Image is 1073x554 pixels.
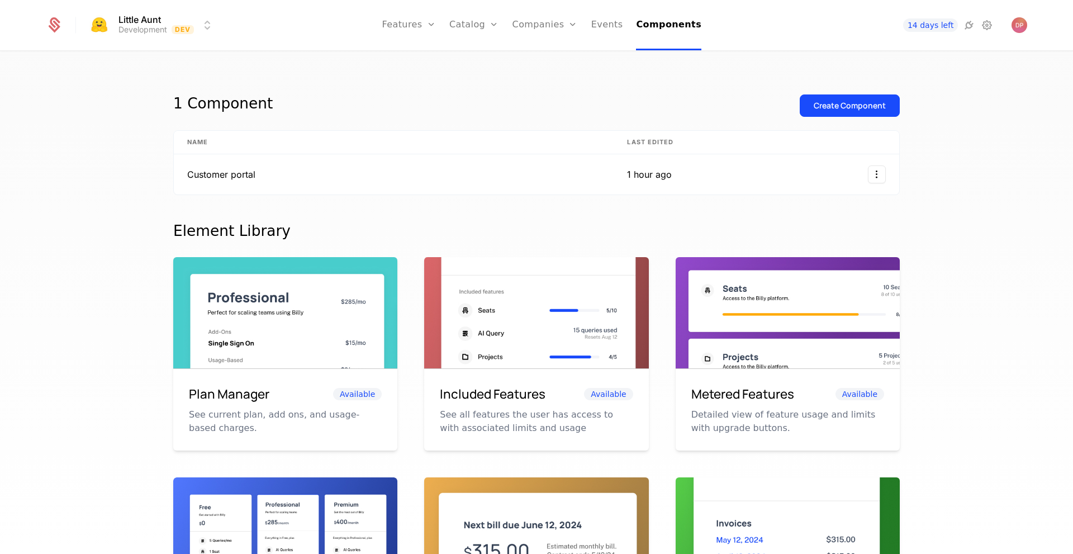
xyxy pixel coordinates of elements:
button: Create Component [800,94,900,117]
a: Settings [980,18,994,32]
button: Open user button [1012,17,1027,33]
h6: Plan Manager [189,385,269,404]
th: Last edited [614,131,692,154]
button: Select action [868,165,886,183]
a: Integrations [962,18,976,32]
span: Dev [172,25,194,34]
span: Available [835,388,884,400]
div: 1 hour ago [627,168,678,181]
div: Development [118,24,167,35]
p: See current plan, add ons, and usage-based charges. [189,408,382,435]
span: Available [584,388,633,400]
div: 1 Component [173,94,273,117]
img: Little Aunt [86,12,113,39]
td: Customer portal [174,154,614,195]
span: Little Aunt [118,15,161,24]
img: Daria Pom [1012,17,1027,33]
p: Detailed view of feature usage and limits with upgrade buttons. [691,408,884,435]
th: Name [174,131,614,154]
div: Create Component [814,100,886,111]
a: 14 days left [903,18,958,32]
div: Element Library [173,222,900,240]
button: Select environment [89,13,215,37]
h6: Included Features [440,385,545,404]
p: See all features the user has access to with associated limits and usage [440,408,633,435]
span: Available [333,388,382,400]
h6: Metered Features [691,385,794,404]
